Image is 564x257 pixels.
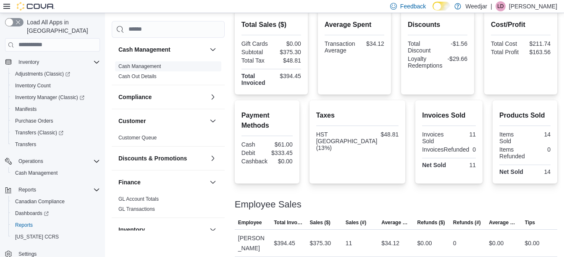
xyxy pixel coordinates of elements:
span: Dashboards [12,208,100,218]
span: Inventory [15,57,100,67]
div: 14 [527,131,551,138]
div: [PERSON_NAME] [235,230,270,257]
h3: Discounts & Promotions [118,154,187,163]
h2: Invoices Sold [422,110,476,121]
span: Inventory Count [12,81,100,91]
h2: Products Sold [499,110,551,121]
a: Dashboards [12,208,52,218]
a: Dashboards [8,207,103,219]
h2: Total Sales ($) [241,20,301,30]
button: Compliance [208,92,218,102]
span: Reports [15,185,100,195]
div: Items Sold [499,131,523,144]
span: Dark Mode [433,10,433,11]
div: $163.56 [522,49,551,55]
a: Transfers [12,139,39,149]
span: Cash Management [118,63,161,70]
button: Reports [8,219,103,231]
button: Purchase Orders [8,115,103,127]
h3: Cash Management [118,45,171,54]
p: [PERSON_NAME] [509,1,557,11]
button: Inventory [118,226,206,234]
span: Purchase Orders [15,118,53,124]
a: Inventory Manager (Classic) [8,92,103,103]
a: Adjustments (Classic) [12,69,73,79]
button: Finance [208,177,218,187]
div: Customer [112,133,225,146]
h2: Payment Methods [241,110,293,131]
button: Operations [15,156,47,166]
span: Cash Out Details [118,73,157,80]
div: 11 [451,162,476,168]
a: Canadian Compliance [12,197,68,207]
div: Gift Cards [241,40,270,47]
div: $34.12 [358,40,384,47]
span: Sales (#) [346,219,366,226]
strong: Total Invoiced [241,73,265,86]
div: Total Tax [241,57,270,64]
a: Manifests [12,104,40,114]
h3: Customer [118,117,146,125]
a: Purchase Orders [12,116,57,126]
div: $0.00 [489,238,504,248]
span: Reports [15,222,33,228]
div: $375.30 [273,49,301,55]
div: Finance [112,194,225,218]
button: Transfers [8,139,103,150]
div: -$1.56 [439,40,467,47]
div: Cash Management [112,61,225,85]
span: Transfers [15,141,36,148]
span: Inventory Count [15,82,51,89]
div: $0.00 [271,158,293,165]
span: Manifests [12,104,100,114]
span: Canadian Compliance [15,198,65,205]
div: $0.00 [525,238,540,248]
div: $394.45 [273,73,301,79]
a: Transfers (Classic) [12,128,67,138]
div: Cash [241,141,265,148]
div: InvoicesRefunded [422,146,469,153]
a: GL Transactions [118,206,155,212]
span: Manifests [15,106,37,113]
h3: Compliance [118,93,152,101]
span: Employee [238,219,262,226]
div: $211.74 [522,40,551,47]
a: Cash Management [118,63,161,69]
span: Washington CCRS [12,232,100,242]
a: Inventory Manager (Classic) [12,92,88,102]
span: Operations [18,158,43,165]
span: Inventory [18,59,39,66]
span: Refunds (#) [453,219,481,226]
span: Adjustments (Classic) [12,69,100,79]
div: 0 [472,146,476,153]
button: Inventory [15,57,42,67]
div: Total Cost [491,40,519,47]
div: Cashback [241,158,268,165]
div: Transaction Average [325,40,355,54]
span: Cash Management [12,168,100,178]
div: $375.30 [310,238,331,248]
h3: Employee Sales [235,199,302,210]
span: Total Invoiced [274,219,303,226]
span: Sales ($) [310,219,330,226]
span: Transfers (Classic) [12,128,100,138]
div: Total Discount [408,40,436,54]
div: 14 [527,168,551,175]
div: $48.81 [273,57,301,64]
button: Cash Management [118,45,206,54]
span: Transfers [12,139,100,149]
p: Weedjar [465,1,487,11]
a: Cash Out Details [118,73,157,79]
h2: Taxes [316,110,399,121]
button: Inventory [208,225,218,235]
strong: Net Sold [422,162,446,168]
div: $48.81 [380,131,399,138]
div: Items Refunded [499,146,525,160]
div: Lauren Daniels [496,1,506,11]
div: $333.45 [269,149,293,156]
span: Transfers (Classic) [15,129,63,136]
div: $61.00 [269,141,293,148]
button: Compliance [118,93,206,101]
div: 0 [453,238,456,248]
div: -$29.66 [446,55,467,62]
